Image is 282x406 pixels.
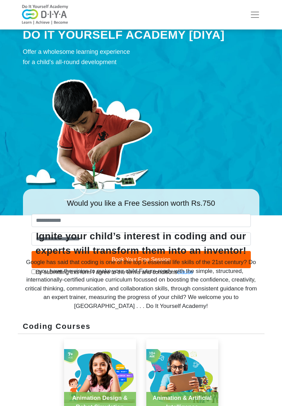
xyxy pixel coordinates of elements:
[23,47,259,67] div: Offer a wholesome learning experience for a child's all-round development
[23,229,259,258] div: Ignite your child’s interest in coding and our experts will transform them into an inventor!
[18,321,265,334] div: Coding Courses
[23,27,259,43] div: DO IT YOURSELF ACADEMY [DIYA]
[18,4,73,25] img: logo-v2.png
[23,71,181,189] img: course-prod.png
[23,258,259,310] div: Google has said that coding is one of the top 5 essential life skills of the 21st century? Do you...
[245,8,265,22] button: Toggle navigation
[32,198,251,214] div: Would you like a Free Session worth Rs.750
